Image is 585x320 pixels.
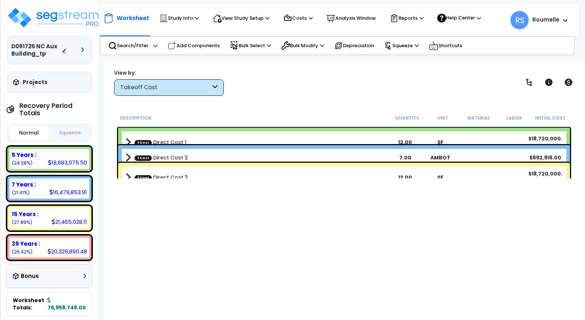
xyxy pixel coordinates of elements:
div: AMBOT [423,154,458,161]
p: Depreciation [334,41,374,50]
small: 27.89160253415407% [12,219,32,225]
div: 12.00 [388,139,423,146]
a: Custom Item [135,174,188,181]
div: SF [423,139,458,146]
p: Study Info [159,14,199,23]
small: Initial Cost [535,115,566,121]
small: 24.277909900509297% [12,160,33,166]
small: 21.413879949885786% [12,189,30,196]
p: Bulk Select [230,41,271,50]
button: Squeeze [50,127,90,139]
div: 16,479,853.91 [49,188,87,196]
small: Quantity [395,115,419,121]
b: 76,958,748.00 [48,297,86,311]
b: 7 Years : [12,181,36,188]
p: Search/Filter [108,41,148,50]
p: Add Components [168,41,220,50]
p: Reports [390,14,423,23]
p: Help Center [437,14,481,23]
div: 12.00 [388,174,423,181]
div: 7.00 [388,154,423,161]
b: 5 Years : [12,151,36,159]
p: Squeeze [384,42,419,50]
p: Bulk Modify [281,41,324,50]
div: 21,465,028.11 [52,218,87,226]
p: Shortcuts [429,41,462,51]
span: TCost [135,155,152,161]
img: logo_pro_r.png [7,7,102,29]
h3: Bonus [21,273,39,279]
div: Add Components [164,38,224,54]
div: Depreciation [330,38,378,54]
p: View Study Setup [213,14,269,23]
small: Unit [437,115,448,121]
div: View by: [114,69,224,76]
p: Costs [283,14,313,23]
button: Normal [10,126,49,139]
small: Labor [506,115,522,121]
div: 18,683,975.50 [48,159,87,166]
span: RS [510,11,529,29]
span: Worksheet Totals: [13,297,45,311]
div: $18,720,000.00 [528,135,563,150]
div: $692,916.00 [528,154,563,161]
h3: D091725 NC Aux Building_tp [11,43,62,57]
div: 20,329,890.48 [48,248,87,255]
p: Worksheet [117,13,149,23]
a: Custom Item [135,139,186,146]
div: $18,720,000.00 [528,170,563,185]
div: Takeoff Cost [120,83,211,92]
h4: Recovery Period Totals [19,102,92,117]
span: TCost [135,140,152,145]
h3: Projects [23,79,48,86]
div: Shortcuts [425,37,466,54]
b: Roumelle [532,16,559,23]
small: Material [467,115,490,121]
div: SF [423,174,458,181]
b: 39 Years : [12,240,40,248]
b: 15 Years : [12,210,38,218]
span: TCost [135,175,152,180]
p: Analysis Window [327,14,376,23]
a: Custom Item [135,154,188,161]
small: Description [120,115,151,121]
small: 26.416607615450847% [12,249,33,255]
